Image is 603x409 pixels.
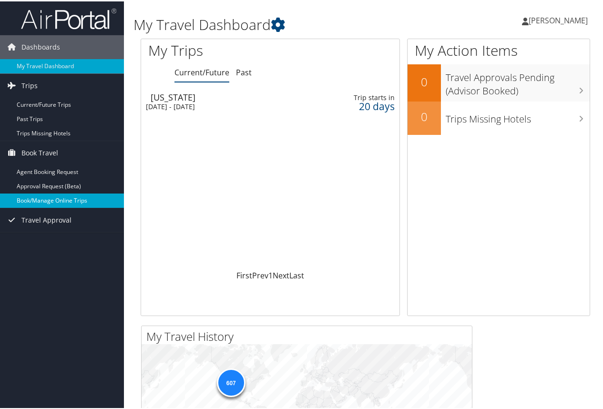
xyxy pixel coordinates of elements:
[252,269,268,279] a: Prev
[146,327,472,343] h2: My Travel History
[236,269,252,279] a: First
[268,269,273,279] a: 1
[408,63,590,100] a: 0Travel Approvals Pending (Advisor Booked)
[148,39,285,59] h1: My Trips
[21,207,72,231] span: Travel Approval
[21,72,38,96] span: Trips
[21,6,116,29] img: airportal-logo.png
[522,5,597,33] a: [PERSON_NAME]
[529,14,588,24] span: [PERSON_NAME]
[273,269,289,279] a: Next
[446,106,590,124] h3: Trips Missing Hotels
[133,13,443,33] h1: My Travel Dashboard
[408,107,441,123] h2: 0
[408,72,441,89] h2: 0
[408,39,590,59] h1: My Action Items
[289,269,304,279] a: Last
[151,92,311,100] div: [US_STATE]
[408,100,590,133] a: 0Trips Missing Hotels
[174,66,229,76] a: Current/Future
[21,140,58,164] span: Book Travel
[146,101,307,110] div: [DATE] - [DATE]
[216,367,245,396] div: 607
[340,92,395,101] div: Trip starts in
[236,66,252,76] a: Past
[340,101,395,109] div: 20 days
[21,34,60,58] span: Dashboards
[446,65,590,96] h3: Travel Approvals Pending (Advisor Booked)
